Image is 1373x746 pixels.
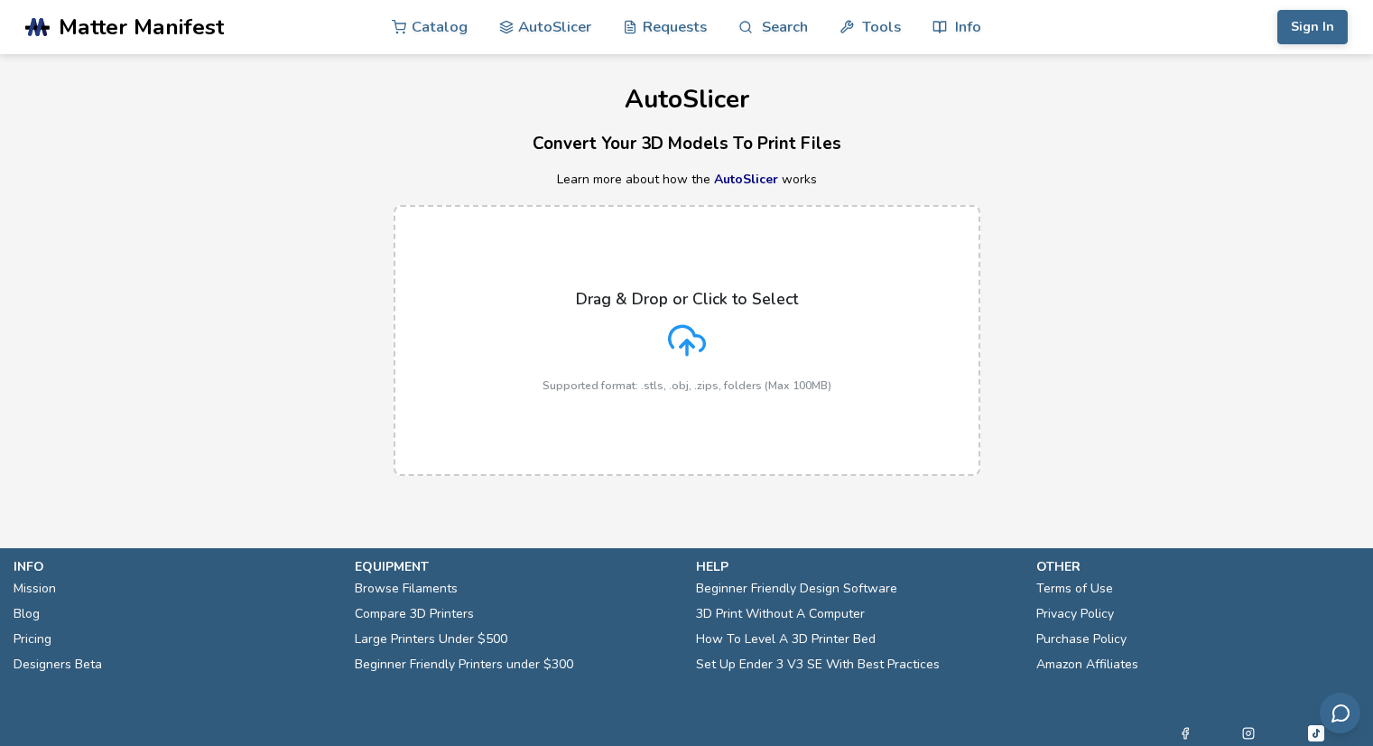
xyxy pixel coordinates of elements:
a: Designers Beta [14,652,102,677]
a: 3D Print Without A Computer [696,601,865,627]
p: equipment [355,557,678,576]
a: Compare 3D Printers [355,601,474,627]
a: AutoSlicer [714,171,778,188]
a: Large Printers Under $500 [355,627,507,652]
a: Purchase Policy [1036,627,1127,652]
a: Browse Filaments [355,576,458,601]
span: Matter Manifest [59,14,224,40]
a: Tiktok [1305,723,1327,744]
a: How To Level A 3D Printer Bed [696,627,876,652]
a: Pricing [14,627,51,652]
a: Blog [14,601,40,627]
a: Amazon Affiliates [1036,652,1138,677]
p: other [1036,557,1359,576]
p: help [696,557,1019,576]
button: Sign In [1277,10,1348,44]
p: Supported format: .stls, .obj, .zips, folders (Max 100MB) [543,379,831,392]
a: Beginner Friendly Printers under $300 [355,652,573,677]
p: info [14,557,337,576]
a: Privacy Policy [1036,601,1114,627]
a: Beginner Friendly Design Software [696,576,897,601]
a: Set Up Ender 3 V3 SE With Best Practices [696,652,940,677]
p: Drag & Drop or Click to Select [576,290,798,308]
a: Terms of Use [1036,576,1113,601]
a: Instagram [1242,723,1255,744]
button: Send feedback via email [1320,693,1360,733]
a: Mission [14,576,56,601]
a: Facebook [1179,723,1192,744]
